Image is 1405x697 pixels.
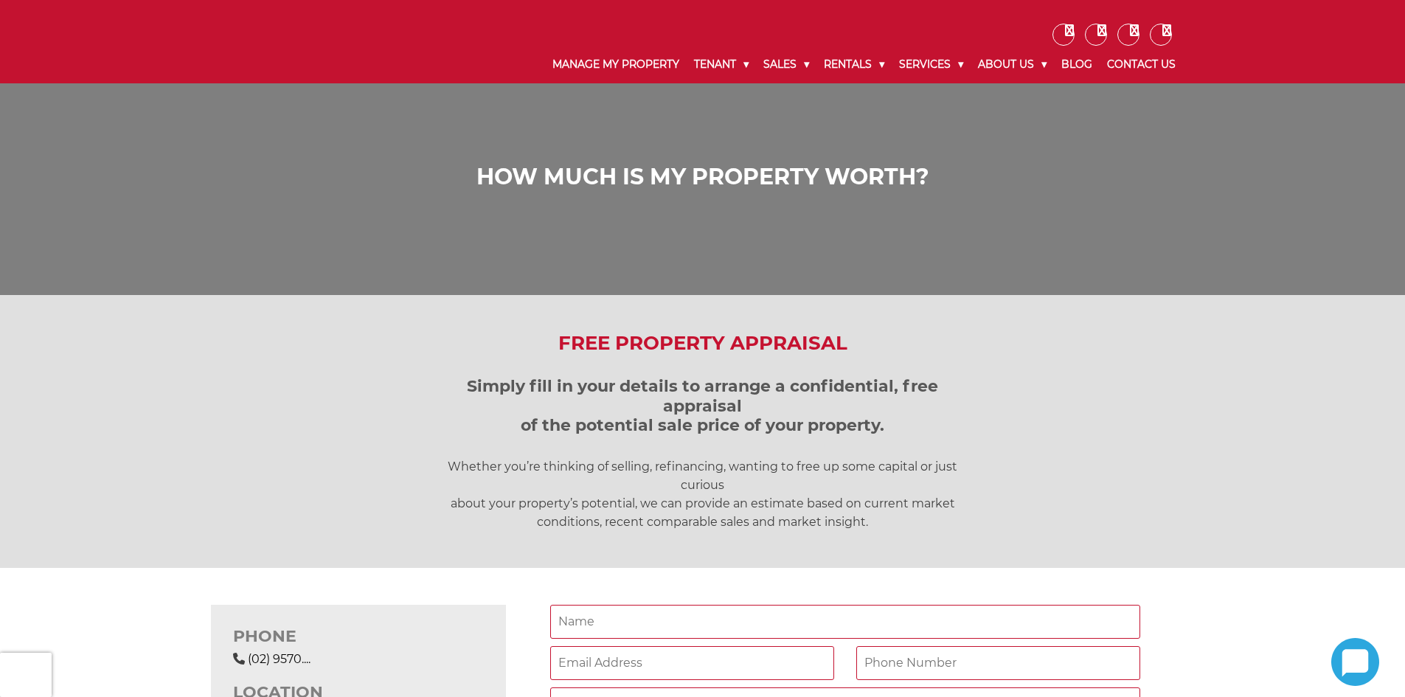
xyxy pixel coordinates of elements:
input: Name [550,605,1140,639]
span: (02) 9570.... [248,652,311,666]
a: Click to reveal phone number [248,652,311,666]
img: Noonan Real Estate Agency [222,22,364,61]
a: Blog [1054,46,1100,83]
h2: Free Property Appraisal [211,332,1194,355]
a: Contact Us [1100,46,1183,83]
h1: How Much is My Property Worth? [226,164,1179,190]
a: Rentals [816,46,892,83]
h3: PHONE [233,627,484,646]
input: Email Address [550,646,834,680]
a: Services [892,46,971,83]
h3: Simply fill in your details to arrange a confidential, free appraisal of the potential sale price... [426,377,979,435]
input: Phone Number [856,646,1140,680]
p: Whether you’re thinking of selling, refinancing, wanting to free up some capital or just curious ... [426,457,979,531]
a: About Us [971,46,1054,83]
a: Tenant [687,46,756,83]
a: Sales [756,46,816,83]
a: Manage My Property [545,46,687,83]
